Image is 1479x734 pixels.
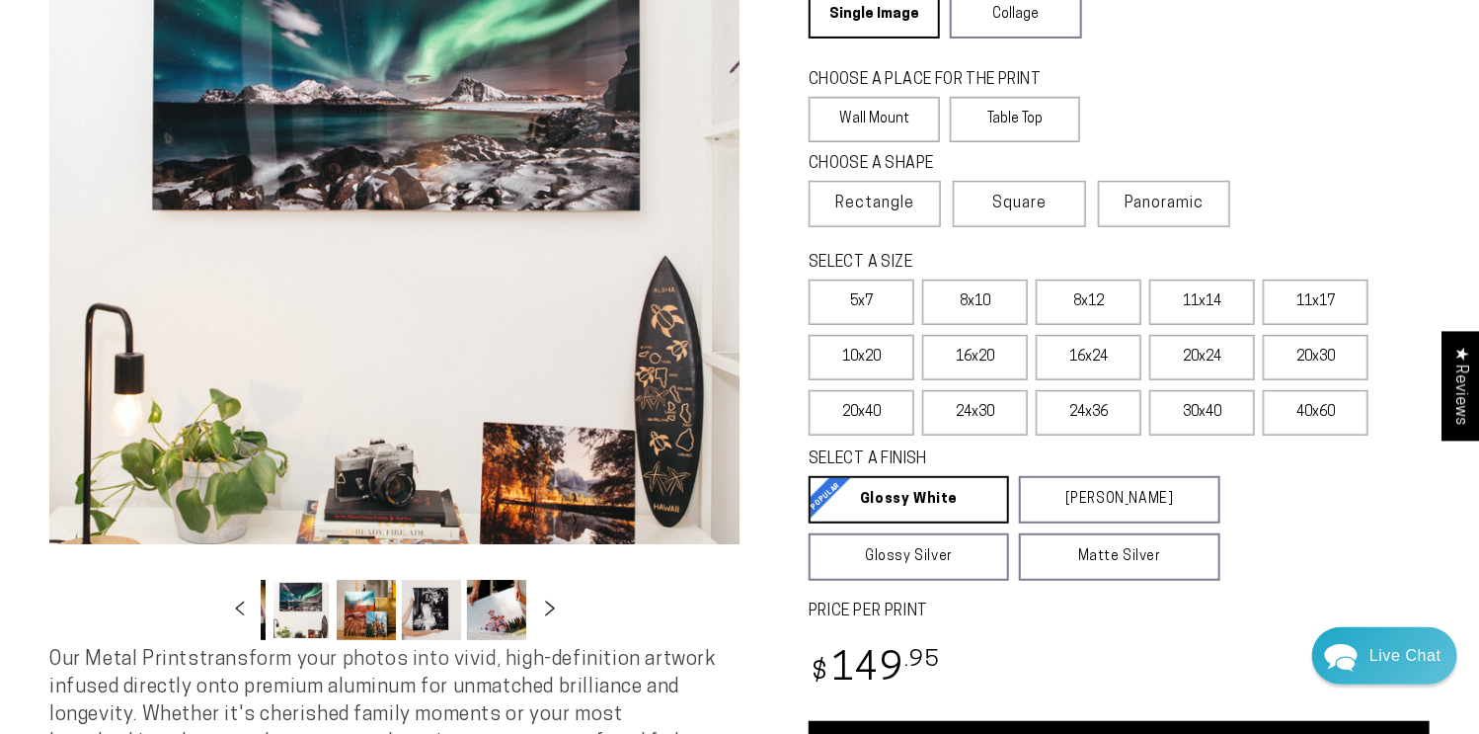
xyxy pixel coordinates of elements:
span: $ [812,660,828,687]
label: Wall Mount [809,97,940,142]
label: 11x17 [1263,280,1368,325]
div: Contact Us Directly [1369,627,1441,685]
button: Load image 5 in gallery view [337,580,396,640]
label: 24x36 [1036,390,1141,436]
button: Load image 6 in gallery view [402,580,461,640]
button: Load image 7 in gallery view [467,580,526,640]
legend: CHOOSE A PLACE FOR THE PRINT [809,69,1062,92]
div: Click to open Judge.me floating reviews tab [1441,331,1479,441]
bdi: 149 [809,651,940,690]
legend: CHOOSE A SHAPE [809,153,1065,176]
span: Rectangle [835,192,914,215]
sup: .95 [904,649,940,672]
button: Slide left [218,588,262,631]
span: Square [992,192,1047,215]
span: Panoramic [1125,196,1204,211]
a: [PERSON_NAME] [1019,476,1219,524]
label: Table Top [950,97,1081,142]
label: 24x30 [922,390,1028,436]
label: 11x14 [1149,280,1255,325]
a: Glossy Silver [809,533,1009,581]
label: 20x24 [1149,335,1255,380]
label: 8x10 [922,280,1028,325]
label: 5x7 [809,280,914,325]
label: 40x60 [1263,390,1368,436]
button: Load image 4 in gallery view [272,580,331,640]
label: 8x12 [1036,280,1141,325]
label: 10x20 [809,335,914,380]
legend: SELECT A FINISH [809,449,1174,471]
legend: SELECT A SIZE [809,252,1174,275]
label: 16x24 [1036,335,1141,380]
a: Matte Silver [1019,533,1219,581]
label: PRICE PER PRINT [809,601,1430,623]
label: 16x20 [922,335,1028,380]
div: Chat widget toggle [1312,627,1457,685]
label: 20x40 [809,390,914,436]
label: 20x30 [1263,335,1368,380]
button: Slide right [528,588,572,631]
a: Glossy White [809,476,1009,524]
label: 30x40 [1149,390,1255,436]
